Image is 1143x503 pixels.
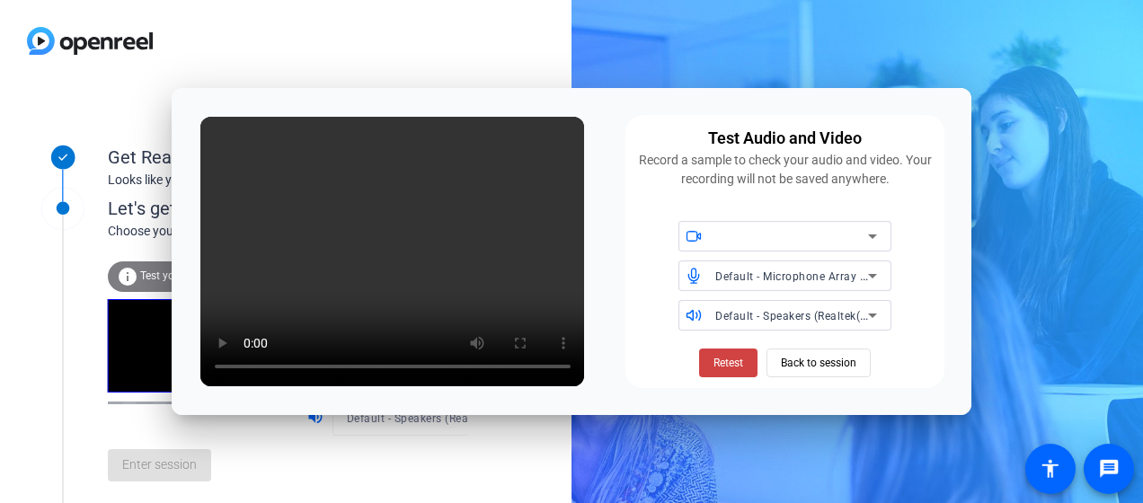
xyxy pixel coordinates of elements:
[108,222,504,241] div: Choose your settings
[713,355,743,371] span: Retest
[108,171,467,190] div: Looks like you've been invited to join
[140,269,265,282] span: Test your audio and video
[108,195,504,222] div: Let's get connected.
[1098,458,1120,480] mat-icon: message
[699,349,758,377] button: Retest
[636,151,934,189] div: Record a sample to check your audio and video. Your recording will not be saved anywhere.
[306,408,328,429] mat-icon: volume_up
[117,266,138,287] mat-icon: info
[766,349,871,377] button: Back to session
[715,308,909,322] span: Default - Speakers (Realtek(R) Audio)
[1040,458,1061,480] mat-icon: accessibility
[108,144,467,171] div: Get Ready!
[708,126,862,151] div: Test Audio and Video
[781,346,856,380] span: Back to session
